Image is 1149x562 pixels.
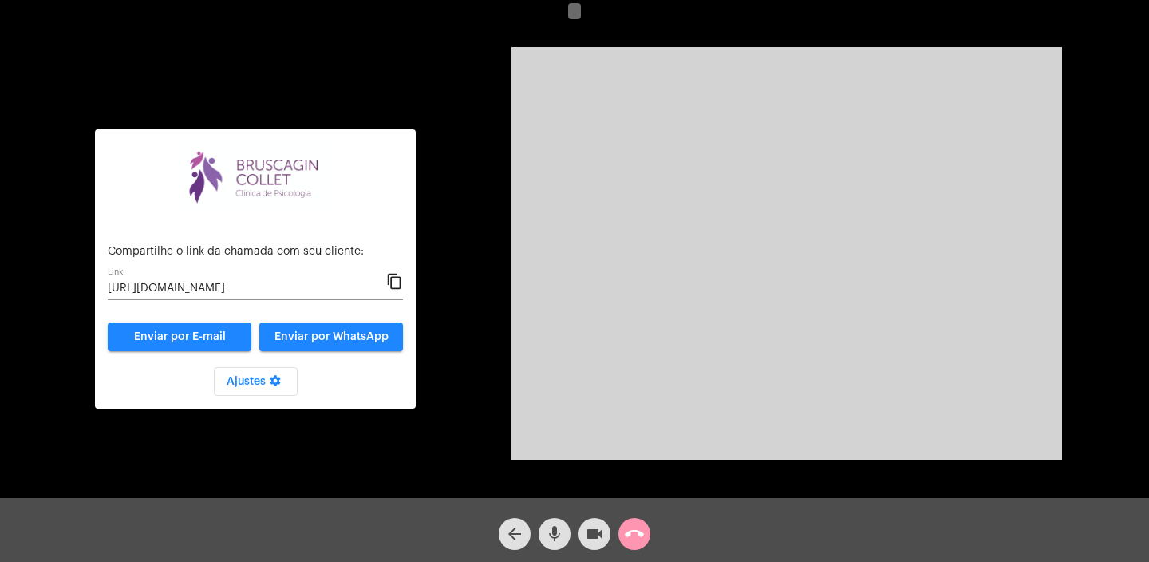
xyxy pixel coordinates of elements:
[214,367,298,396] button: Ajustes
[266,374,285,394] mat-icon: settings
[227,376,285,387] span: Ajustes
[176,142,335,210] img: bdd31f1e-573f-3f90-f05a-aecdfb595b2a.png
[274,331,389,342] span: Enviar por WhatsApp
[259,323,403,351] button: Enviar por WhatsApp
[625,524,644,544] mat-icon: call_end
[108,246,403,258] p: Compartilhe o link da chamada com seu cliente:
[134,331,226,342] span: Enviar por E-mail
[108,323,251,351] a: Enviar por E-mail
[386,272,403,291] mat-icon: content_copy
[545,524,564,544] mat-icon: mic
[585,524,604,544] mat-icon: videocam
[505,524,524,544] mat-icon: arrow_back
